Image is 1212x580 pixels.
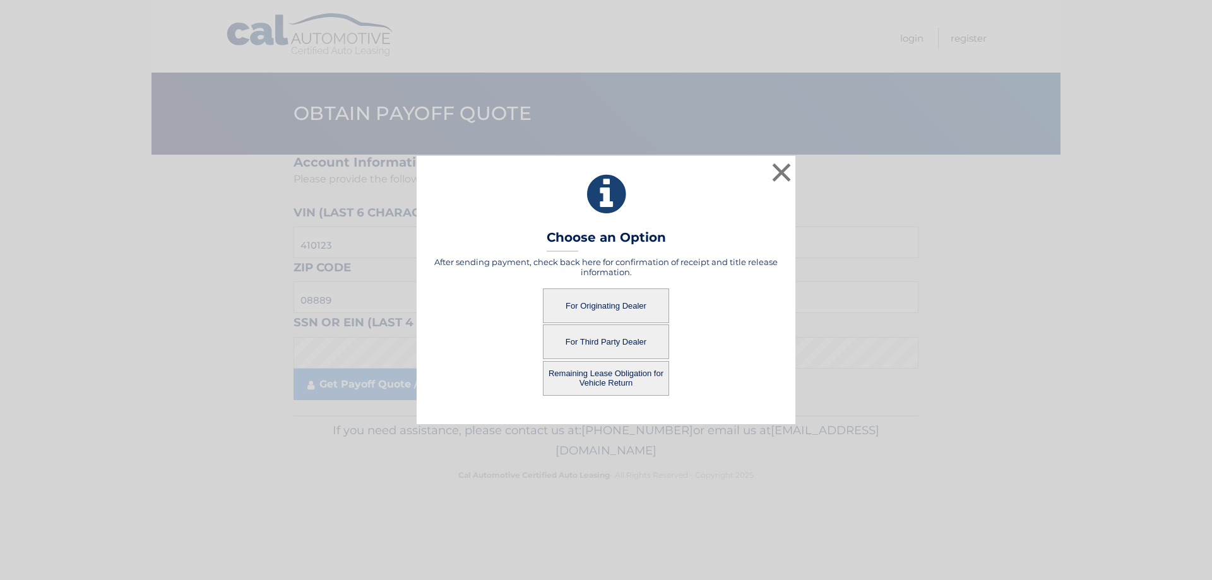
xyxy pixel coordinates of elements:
button: For Third Party Dealer [543,324,669,359]
button: × [769,160,794,185]
button: Remaining Lease Obligation for Vehicle Return [543,361,669,396]
h5: After sending payment, check back here for confirmation of receipt and title release information. [432,257,780,277]
button: For Originating Dealer [543,288,669,323]
h3: Choose an Option [547,230,666,252]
